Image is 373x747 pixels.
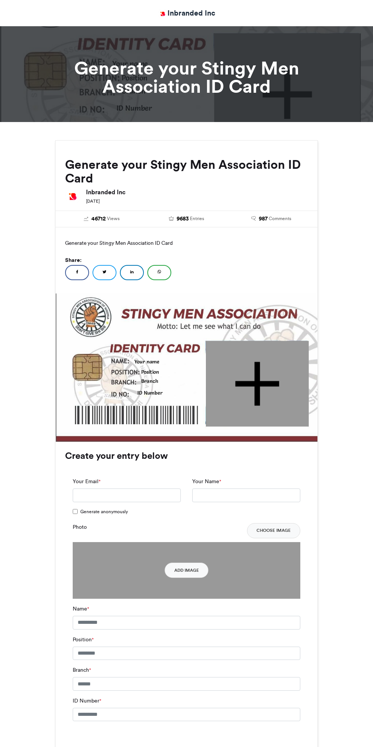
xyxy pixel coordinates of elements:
button: Add Image [165,563,209,578]
h1: Generate your Stingy Men Association ID Card [55,59,318,95]
span: Generate anonymously [80,508,128,515]
input: Generate anonymously [73,509,78,514]
h3: Create your entry below [65,451,308,460]
div: Branch [141,377,199,385]
label: Your Name [192,477,221,485]
h5: Share: [65,255,308,265]
a: 9683 Entries [150,215,223,223]
p: Generate your Stingy Men Association ID Card [65,237,308,249]
label: Branch [73,666,91,674]
a: 987 Comments [234,215,308,223]
label: Your Email [73,477,100,485]
span: 46712 [91,215,106,223]
span: 987 [259,215,268,223]
span: Views [107,215,120,222]
label: Position [73,636,94,644]
span: Entries [190,215,204,222]
span: 9683 [177,215,189,223]
button: Choose Image [247,523,300,538]
label: Name [73,605,89,613]
a: Inbranded Inc [158,8,215,19]
label: ID Number [73,697,101,705]
div: Your name [134,358,196,365]
h2: Generate your Stingy Men Association ID Card [65,158,308,185]
small: [DATE] [86,198,100,204]
iframe: chat widget [341,717,365,739]
span: Comments [269,215,291,222]
img: Background [56,293,317,442]
div: Position [141,368,196,375]
label: Photo [73,523,87,531]
img: Inbranded [158,9,167,19]
img: Inbranded Inc [65,189,80,204]
h6: Inbranded Inc [86,189,308,195]
div: ID Number [137,389,196,396]
a: 46712 Views [65,215,139,223]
